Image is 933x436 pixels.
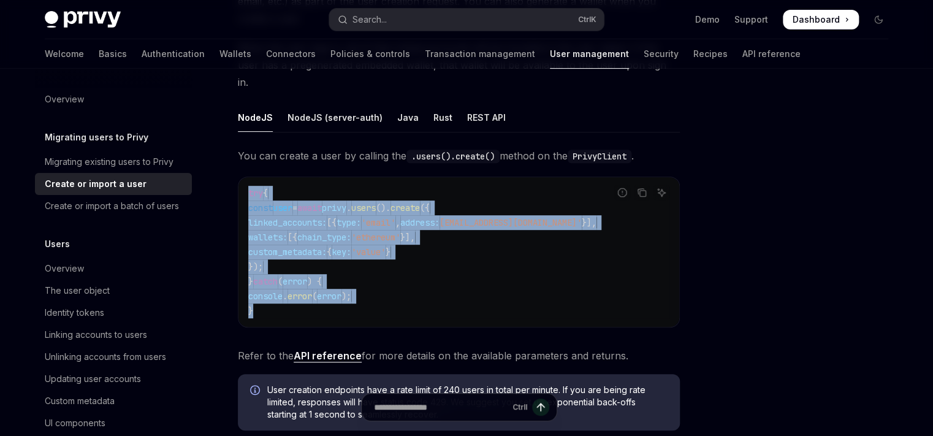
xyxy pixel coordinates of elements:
[35,258,192,280] a: Overview
[35,412,192,434] a: UI components
[376,202,390,213] span: ().
[288,103,383,132] div: NodeJS (server-auth)
[322,202,346,213] span: privy
[35,302,192,324] a: Identity tokens
[330,39,410,69] a: Policies & controls
[693,39,728,69] a: Recipes
[263,188,268,199] span: {
[395,217,400,228] span: ,
[568,150,631,163] code: PrivyClient
[45,11,121,28] img: dark logo
[45,237,70,251] h5: Users
[400,217,440,228] span: address:
[45,92,84,107] div: Overview
[307,276,322,287] span: ) {
[292,202,297,213] span: =
[433,103,452,132] div: Rust
[352,12,387,27] div: Search...
[297,232,351,243] span: chain_type:
[35,88,192,110] a: Overview
[312,291,317,302] span: (
[35,173,192,195] a: Create or import a user
[266,39,316,69] a: Connectors
[327,217,337,228] span: [{
[99,39,127,69] a: Basics
[238,347,680,364] span: Refer to the for more details on the available parameters and returns.
[397,103,419,132] div: Java
[35,324,192,346] a: Linking accounts to users
[248,276,253,287] span: }
[248,217,327,228] span: linked_accounts:
[288,291,312,302] span: error
[400,232,415,243] span: }],
[346,202,351,213] span: .
[35,195,192,217] a: Create or import a batch of users
[45,155,173,169] div: Migrating existing users to Privy
[45,177,147,191] div: Create or import a user
[332,247,351,258] span: key:
[550,39,629,69] a: User management
[253,276,278,287] span: catch
[35,368,192,390] a: Updating user accounts
[45,305,104,320] div: Identity tokens
[248,188,263,199] span: try
[297,202,322,213] span: await
[425,39,535,69] a: Transaction management
[578,15,596,25] span: Ctrl K
[248,232,288,243] span: wallets:
[283,276,307,287] span: error
[329,9,604,31] button: Open search
[327,247,332,258] span: {
[283,291,288,302] span: .
[734,13,768,26] a: Support
[238,147,680,164] span: You can create a user by calling the method on the .
[351,202,376,213] span: users
[317,291,341,302] span: error
[582,217,596,228] span: }],
[614,185,630,201] button: Report incorrect code
[351,247,386,258] span: 'value'
[793,13,840,26] span: Dashboard
[273,202,292,213] span: user
[248,202,273,213] span: const
[35,346,192,368] a: Unlinking accounts from users
[248,261,263,272] span: });
[142,39,205,69] a: Authentication
[644,39,679,69] a: Security
[238,103,273,132] div: NodeJS
[248,305,253,316] span: }
[351,232,400,243] span: 'ethereum'
[695,13,720,26] a: Demo
[45,283,110,298] div: The user object
[420,202,430,213] span: ({
[341,291,351,302] span: );
[45,416,105,430] div: UI components
[406,150,500,163] code: .users().create()
[386,247,390,258] span: }
[634,185,650,201] button: Copy the contents from the code block
[294,350,362,362] a: API reference
[45,199,179,213] div: Create or import a batch of users
[374,394,508,421] input: Ask a question...
[742,39,801,69] a: API reference
[783,10,859,29] a: Dashboard
[467,103,506,132] div: REST API
[288,232,297,243] span: [{
[45,327,147,342] div: Linking accounts to users
[278,276,283,287] span: (
[361,217,395,228] span: 'email'
[45,350,166,364] div: Unlinking accounts from users
[869,10,888,29] button: Toggle dark mode
[219,39,251,69] a: Wallets
[267,384,668,421] span: User creation endpoints have a rate limit of 240 users in total per minute. If you are being rate...
[45,394,115,408] div: Custom metadata
[440,217,582,228] span: [EMAIL_ADDRESS][DOMAIN_NAME]'
[653,185,669,201] button: Ask AI
[45,261,84,276] div: Overview
[248,247,327,258] span: custom_metadata:
[337,217,361,228] span: type:
[250,385,262,397] svg: Info
[35,390,192,412] a: Custom metadata
[248,291,283,302] span: console
[45,130,148,145] h5: Migrating users to Privy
